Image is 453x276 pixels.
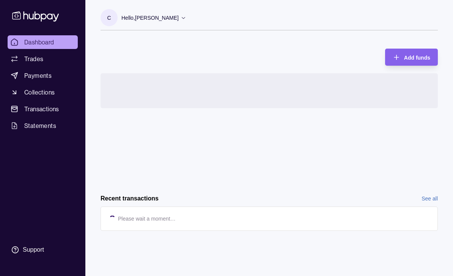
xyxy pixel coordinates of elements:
a: Payments [8,69,78,82]
a: See all [422,194,438,203]
p: C [107,14,111,22]
span: Dashboard [24,38,54,47]
a: Dashboard [8,35,78,49]
p: Hello, [PERSON_NAME] [121,14,179,22]
p: Please wait a moment… [118,214,176,223]
span: Trades [24,54,43,63]
div: Support [23,246,44,254]
span: Collections [24,88,55,97]
span: Statements [24,121,56,130]
a: Collections [8,85,78,99]
a: Trades [8,52,78,66]
span: Transactions [24,104,59,114]
button: Add funds [385,49,438,66]
a: Support [8,242,78,258]
h2: Recent transactions [101,194,159,203]
span: Add funds [404,55,430,61]
a: Statements [8,119,78,132]
a: Transactions [8,102,78,116]
span: Payments [24,71,52,80]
